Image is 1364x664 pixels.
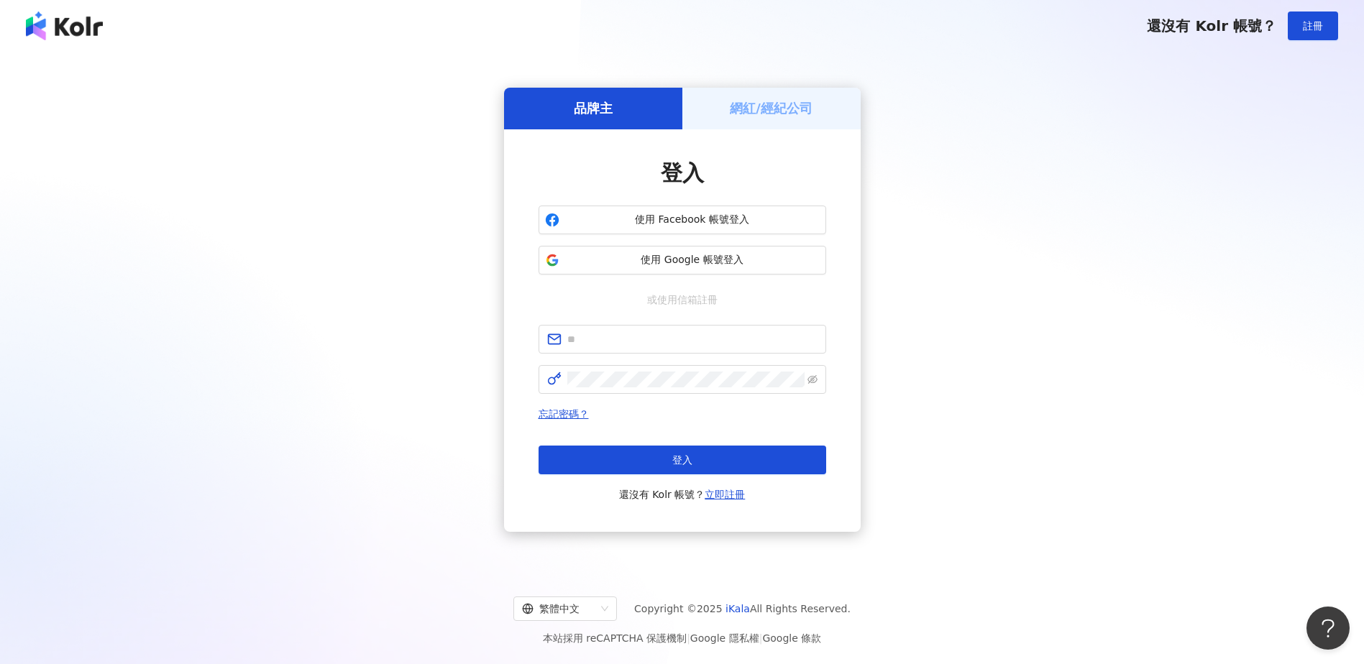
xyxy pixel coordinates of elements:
[687,632,690,644] span: |
[637,292,728,308] span: 或使用信箱註冊
[1147,17,1276,34] span: 還沒有 Kolr 帳號？
[1306,607,1350,650] iframe: Help Scout Beacon - Open
[543,630,821,647] span: 本站採用 reCAPTCHA 保護機制
[807,374,818,384] span: eye-invisible
[574,99,613,117] h5: 品牌主
[619,486,746,503] span: 還沒有 Kolr 帳號？
[690,632,759,644] a: Google 隱私權
[661,160,704,185] span: 登入
[539,246,826,275] button: 使用 Google 帳號登入
[726,603,750,614] a: iKala
[762,632,821,644] a: Google 條款
[705,489,745,500] a: 立即註冊
[26,11,103,40] img: logo
[522,597,595,620] div: 繁體中文
[730,99,813,117] h5: 網紅/經紀公司
[565,253,820,267] span: 使用 Google 帳號登入
[539,206,826,234] button: 使用 Facebook 帳號登入
[759,632,763,644] span: |
[539,408,589,420] a: 忘記密碼？
[1288,11,1338,40] button: 註冊
[565,213,820,227] span: 使用 Facebook 帳號登入
[672,454,692,466] span: 登入
[634,600,851,617] span: Copyright © 2025 All Rights Reserved.
[1303,20,1323,32] span: 註冊
[539,446,826,474] button: 登入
